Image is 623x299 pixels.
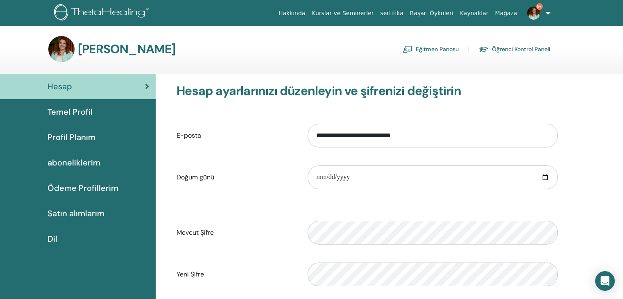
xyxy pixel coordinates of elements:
[457,6,492,21] a: Kaynaklar
[170,267,301,282] label: Yeni Şifre
[170,128,301,143] label: E-posta
[407,6,457,21] a: Başarı Öyküleri
[170,170,301,185] label: Doğum günü
[48,156,100,169] span: aboneliklerim
[308,6,377,21] a: Kurslar ve Seminerler
[48,80,72,93] span: Hesap
[48,131,95,143] span: Profil Planım
[536,3,543,10] span: 9+
[492,6,520,21] a: Mağaza
[170,225,301,240] label: Mevcut Şifre
[48,36,75,62] img: default.jpg
[275,6,309,21] a: Hakkında
[48,233,57,245] span: Dil
[78,42,176,57] h3: [PERSON_NAME]
[403,45,412,53] img: chalkboard-teacher.svg
[48,106,93,118] span: Temel Profil
[403,43,459,56] a: Eğitmen Panosu
[479,43,550,56] a: Öğrenci Kontrol Paneli
[54,4,152,23] img: logo.png
[377,6,406,21] a: sertifika
[177,84,558,98] h3: Hesap ayarlarınızı düzenleyin ve şifrenizi değiştirin
[48,207,104,220] span: Satın alımlarım
[48,182,118,194] span: Ödeme Profillerim
[527,7,540,20] img: default.jpg
[595,271,615,291] div: Open Intercom Messenger
[479,46,489,53] img: graduation-cap.svg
